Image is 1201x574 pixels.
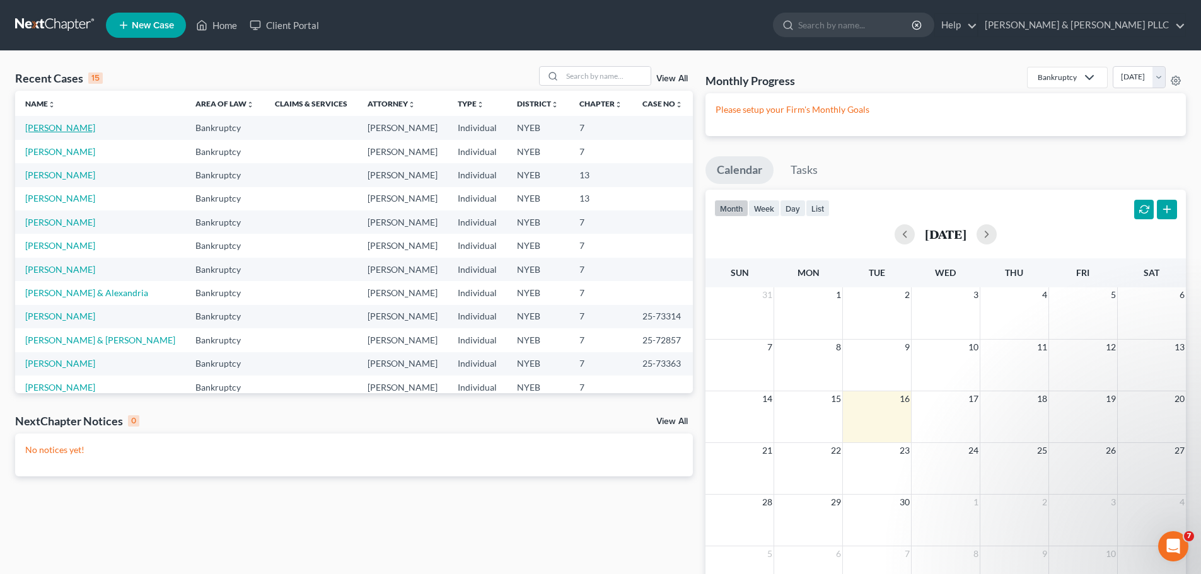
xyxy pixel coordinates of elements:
[1110,287,1117,302] span: 5
[579,99,622,108] a: Chapterunfold_more
[705,156,774,184] a: Calendar
[88,72,103,84] div: 15
[25,358,95,369] a: [PERSON_NAME]
[967,391,980,406] span: 17
[357,258,448,281] td: [PERSON_NAME]
[1038,72,1077,83] div: Bankruptcy
[779,156,829,184] a: Tasks
[569,116,632,139] td: 7
[925,227,966,241] h2: [DATE]
[1105,391,1117,406] span: 19
[967,443,980,458] span: 24
[185,163,264,187] td: Bankruptcy
[368,99,415,108] a: Attorneyunfold_more
[656,417,688,426] a: View All
[1036,391,1048,406] span: 18
[507,328,569,352] td: NYEB
[128,415,139,427] div: 0
[869,267,885,278] span: Tue
[569,328,632,352] td: 7
[357,210,448,234] td: [PERSON_NAME]
[903,546,911,561] span: 7
[615,101,622,108] i: unfold_more
[898,443,911,458] span: 23
[766,546,774,561] span: 5
[562,67,651,85] input: Search by name...
[569,305,632,328] td: 7
[551,101,559,108] i: unfold_more
[357,305,448,328] td: [PERSON_NAME]
[25,264,95,275] a: [PERSON_NAME]
[507,258,569,281] td: NYEB
[935,14,977,37] a: Help
[1144,267,1159,278] span: Sat
[25,335,175,345] a: [PERSON_NAME] & [PERSON_NAME]
[357,376,448,399] td: [PERSON_NAME]
[132,21,174,30] span: New Case
[448,140,507,163] td: Individual
[632,352,693,376] td: 25-73363
[448,281,507,304] td: Individual
[448,234,507,257] td: Individual
[569,210,632,234] td: 7
[1036,340,1048,355] span: 11
[507,376,569,399] td: NYEB
[507,210,569,234] td: NYEB
[25,146,95,157] a: [PERSON_NAME]
[15,71,103,86] div: Recent Cases
[632,328,693,352] td: 25-72857
[25,287,148,298] a: [PERSON_NAME] & Alexandria
[185,116,264,139] td: Bankruptcy
[507,281,569,304] td: NYEB
[766,340,774,355] span: 7
[25,240,95,251] a: [PERSON_NAME]
[185,376,264,399] td: Bankruptcy
[185,352,264,376] td: Bankruptcy
[835,287,842,302] span: 1
[705,73,795,88] h3: Monthly Progress
[642,99,683,108] a: Case Nounfold_more
[185,328,264,352] td: Bankruptcy
[898,495,911,510] span: 30
[190,14,243,37] a: Home
[458,99,484,108] a: Typeunfold_more
[761,287,774,302] span: 31
[835,340,842,355] span: 8
[978,14,1185,37] a: [PERSON_NAME] & [PERSON_NAME] PLLC
[507,140,569,163] td: NYEB
[569,163,632,187] td: 13
[507,305,569,328] td: NYEB
[761,391,774,406] span: 14
[1105,340,1117,355] span: 12
[357,281,448,304] td: [PERSON_NAME]
[408,101,415,108] i: unfold_more
[357,187,448,210] td: [PERSON_NAME]
[798,13,914,37] input: Search by name...
[569,352,632,376] td: 7
[903,287,911,302] span: 2
[25,217,95,227] a: [PERSON_NAME]
[967,340,980,355] span: 10
[185,258,264,281] td: Bankruptcy
[357,116,448,139] td: [PERSON_NAME]
[448,352,507,376] td: Individual
[569,234,632,257] td: 7
[25,382,95,393] a: [PERSON_NAME]
[903,340,911,355] span: 9
[357,328,448,352] td: [PERSON_NAME]
[507,116,569,139] td: NYEB
[195,99,254,108] a: Area of Lawunfold_more
[949,452,1201,540] iframe: Intercom notifications message
[265,91,357,116] th: Claims & Services
[247,101,254,108] i: unfold_more
[569,281,632,304] td: 7
[569,258,632,281] td: 7
[185,140,264,163] td: Bankruptcy
[632,305,693,328] td: 25-73314
[448,305,507,328] td: Individual
[48,101,55,108] i: unfold_more
[1173,340,1186,355] span: 13
[1173,443,1186,458] span: 27
[1184,531,1194,541] span: 7
[1005,267,1023,278] span: Thu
